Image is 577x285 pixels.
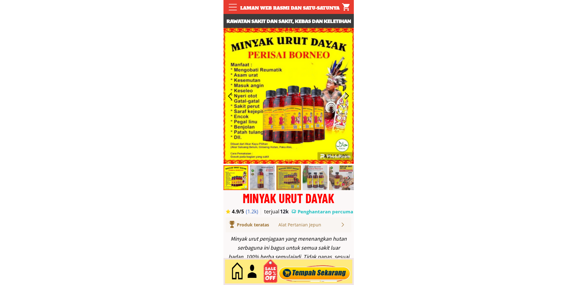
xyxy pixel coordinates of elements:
[223,192,354,204] div: MINYAK URUT DAYAK
[280,208,291,215] h3: 12k
[237,5,343,11] div: Laman web rasmi dan satu-satunya
[298,208,354,215] h3: Penghantaran percuma
[278,221,340,228] div: Alat Pertanian Jepun
[264,208,285,215] h3: terjual
[223,17,354,25] h3: Rawatan sakit dan sakit, kebas dan keletihan
[232,208,249,215] h3: 4.9/5
[237,221,287,228] div: Produk teratas
[246,208,262,215] h3: (1.2k)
